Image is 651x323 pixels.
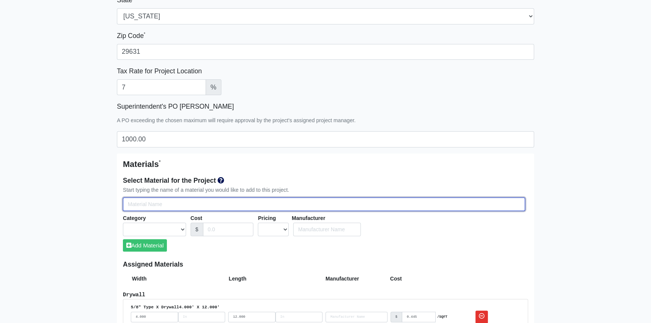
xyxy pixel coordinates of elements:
small: A PO exceeding the chosen maximum will require approval by the project's assigned project manager. [117,117,356,123]
span: % [206,79,221,95]
input: Search [293,223,361,237]
strong: Category [123,215,146,221]
input: Search [123,197,525,211]
input: width_feet [131,312,178,322]
strong: Cost [390,276,402,282]
div: $ [391,312,402,322]
strong: /SQFT [437,314,447,320]
label: Tax Rate for Project Location [117,66,202,76]
strong: Manufacturer [325,276,359,282]
strong: Cost [191,215,202,221]
strong: Select Material for the Project [123,177,216,184]
div: Start typing the name of a material you would like to add to this project. [123,186,528,194]
span: X [197,305,200,309]
input: length_inches [276,312,323,322]
input: width_inches [178,312,226,322]
span: 4.000' [179,305,194,309]
input: Cost [402,312,436,322]
input: Cost [203,223,254,237]
div: $ [191,223,203,237]
input: Search [325,312,388,322]
h6: Assigned Materials [123,261,528,268]
span: 12.000' [202,305,220,309]
button: Add Material [123,239,167,252]
strong: Manufacturer [292,215,325,221]
label: Zip Code [117,30,145,41]
h5: Materials [123,159,528,169]
strong: Pricing [258,215,276,221]
label: Superintendent's PO [PERSON_NAME] [117,101,234,112]
input: length_feet [228,312,276,322]
strong: Width [132,276,147,282]
strong: Length [229,276,247,282]
div: 5/8" Type X Drywall [131,304,520,311]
